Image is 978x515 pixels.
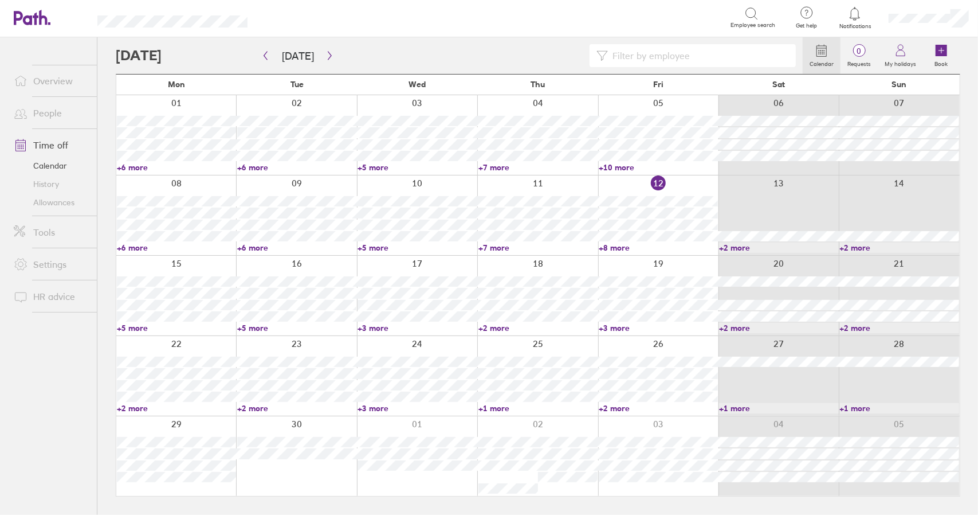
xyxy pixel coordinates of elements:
a: Tools [5,221,97,244]
a: +2 more [478,323,598,333]
a: People [5,102,97,124]
a: +7 more [478,162,598,173]
a: +5 more [358,162,477,173]
label: Calendar [803,57,840,68]
a: +1 more [719,403,838,413]
a: +5 more [358,243,477,253]
a: History [5,175,97,193]
input: Filter by employee [608,45,789,67]
a: +3 more [599,323,718,333]
a: +6 more [117,243,236,253]
label: Requests [840,57,878,68]
a: +10 more [599,162,718,173]
a: Allowances [5,193,97,212]
a: Calendar [803,37,840,74]
a: HR advice [5,285,97,308]
a: Settings [5,253,97,276]
a: +5 more [117,323,236,333]
span: Mon [168,80,185,89]
a: +6 more [237,243,356,253]
div: Search [278,12,308,22]
a: +2 more [237,403,356,413]
a: +2 more [719,243,838,253]
span: Sat [772,80,785,89]
span: Thu [531,80,545,89]
a: Book [923,37,960,74]
span: Notifications [836,23,874,30]
span: Wed [409,80,426,89]
a: +1 more [478,403,598,413]
a: Overview [5,69,97,92]
a: +6 more [117,162,236,173]
a: 0Requests [840,37,878,74]
a: +8 more [599,243,718,253]
a: +3 more [358,323,477,333]
button: [DATE] [273,46,323,65]
label: Book [928,57,955,68]
a: +2 more [719,323,838,333]
a: Calendar [5,157,97,175]
span: Fri [653,80,663,89]
a: +1 more [840,403,959,413]
a: +6 more [237,162,356,173]
a: +2 more [840,323,959,333]
a: +2 more [599,403,718,413]
span: Employee search [730,22,775,29]
a: Time off [5,134,97,157]
span: Tue [290,80,304,89]
span: Sun [892,80,907,89]
a: +7 more [478,243,598,253]
a: +5 more [237,323,356,333]
label: My holidays [878,57,923,68]
a: +2 more [840,243,959,253]
a: Notifications [836,6,874,30]
a: +2 more [117,403,236,413]
span: 0 [840,46,878,56]
a: My holidays [878,37,923,74]
span: Get help [788,22,825,29]
a: +3 more [358,403,477,413]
